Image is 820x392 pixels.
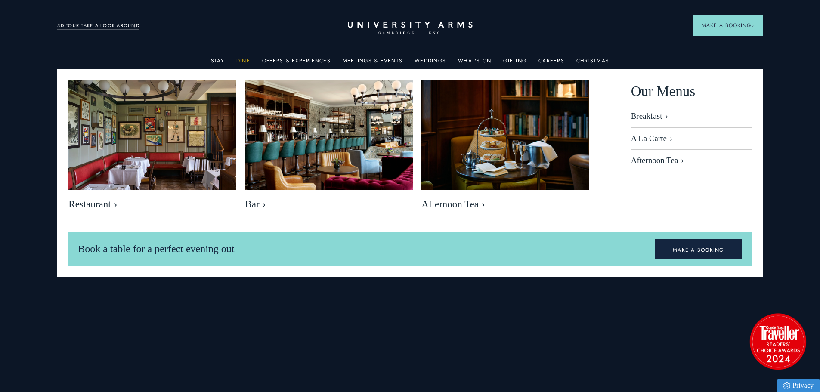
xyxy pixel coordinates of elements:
a: 3D TOUR:TAKE A LOOK AROUND [57,22,139,30]
span: Bar [245,198,413,210]
img: image-b49cb22997400f3f08bed174b2325b8c369ebe22-8192x5461-jpg [245,80,413,192]
img: Arrow icon [751,24,754,27]
img: Privacy [783,382,790,389]
button: Make a BookingArrow icon [693,15,763,36]
a: What's On [458,58,491,69]
span: Afternoon Tea [421,198,589,210]
a: Privacy [777,379,820,392]
img: image-bebfa3899fb04038ade422a89983545adfd703f7-2500x1667-jpg [68,80,236,192]
span: Restaurant [68,198,236,210]
a: Gifting [503,58,526,69]
a: A La Carte [631,128,752,150]
img: image-2524eff8f0c5d55edbf694693304c4387916dea5-1501x1501-png [746,309,810,373]
a: Offers & Experiences [262,58,331,69]
a: Stay [211,58,224,69]
a: Dine [236,58,250,69]
a: Afternoon Tea [631,150,752,172]
span: Our Menus [631,80,695,103]
a: Careers [538,58,564,69]
a: Christmas [576,58,609,69]
span: Book a table for a perfect evening out [78,243,234,254]
span: Make a Booking [702,22,754,29]
a: Breakfast [631,111,752,128]
a: image-b49cb22997400f3f08bed174b2325b8c369ebe22-8192x5461-jpg Bar [245,80,413,215]
a: Home [348,22,473,35]
a: MAKE A BOOKING [655,239,742,259]
img: image-eb2e3df6809416bccf7066a54a890525e7486f8d-2500x1667-jpg [421,80,589,192]
a: Weddings [415,58,446,69]
a: image-bebfa3899fb04038ade422a89983545adfd703f7-2500x1667-jpg Restaurant [68,80,236,215]
a: image-eb2e3df6809416bccf7066a54a890525e7486f8d-2500x1667-jpg Afternoon Tea [421,80,589,215]
a: Meetings & Events [343,58,402,69]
